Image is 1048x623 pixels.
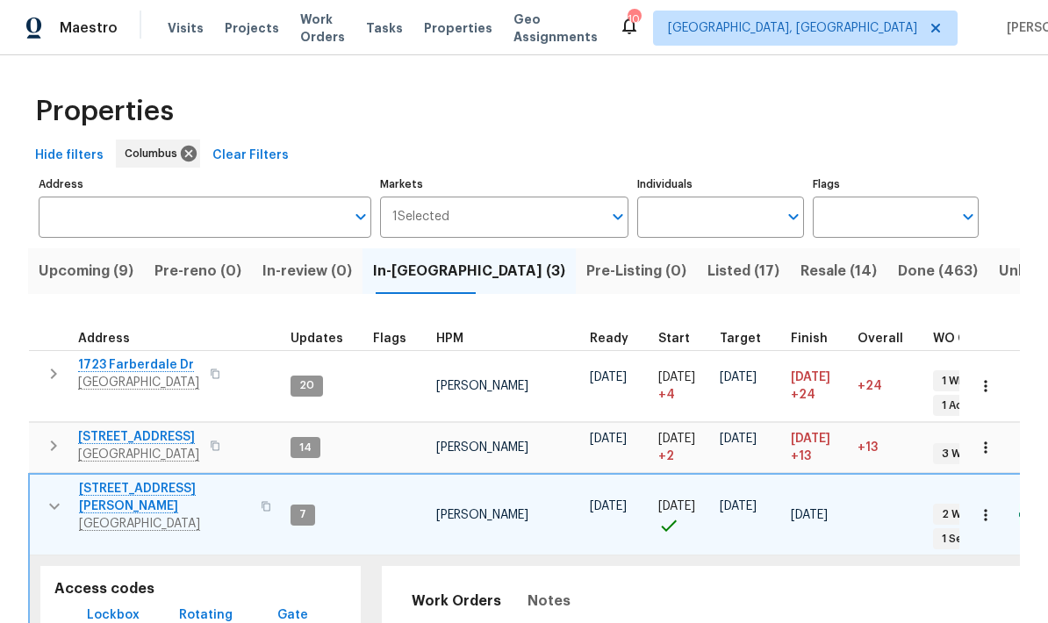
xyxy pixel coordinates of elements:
div: Target renovation project end date [720,333,777,345]
label: Markets [380,179,629,190]
span: Pre-reno (0) [154,259,241,283]
span: [DATE] [590,371,627,383]
span: [DATE] [720,433,757,445]
h5: Access codes [54,580,347,598]
span: [DATE] [720,500,757,512]
label: Address [39,179,371,190]
span: Overall [858,333,903,345]
span: +24 [791,386,815,404]
td: Project started on time [651,474,713,555]
span: [PERSON_NAME] [436,441,528,454]
span: Properties [424,19,492,37]
span: Listed (17) [707,259,779,283]
button: Hide filters [28,140,111,172]
div: 10 [628,11,640,28]
span: Done (463) [898,259,978,283]
span: Work Orders [300,11,345,46]
button: Open [348,204,373,229]
div: Earliest renovation start date (first business day after COE or Checkout) [590,333,644,345]
span: In-review (0) [262,259,352,283]
span: Maestro [60,19,118,37]
div: Actual renovation start date [658,333,706,345]
span: Tasks [366,22,403,34]
div: Projected renovation finish date [791,333,843,345]
span: Notes [528,589,571,613]
span: Projects [225,19,279,37]
span: Resale (14) [800,259,877,283]
span: [DATE] [791,433,830,445]
span: 1 Selected [392,210,449,225]
span: + 2 [658,448,674,465]
span: +24 [858,380,882,392]
span: [DATE] [791,371,830,383]
span: Address [78,333,130,345]
span: Upcoming (9) [39,259,133,283]
td: Project started 4 days late [651,350,713,422]
label: Flags [813,179,979,190]
span: + 4 [658,386,675,404]
span: [DATE] [590,500,627,512]
td: Project started 2 days late [651,423,713,473]
span: Visits [168,19,204,37]
span: [DATE] [590,433,627,445]
span: 1 WIP [935,374,974,389]
span: [DATE] [658,433,695,445]
span: Pre-Listing (0) [586,259,686,283]
span: 7 [292,507,313,522]
span: 3 WIP [935,447,977,462]
span: [PERSON_NAME] [436,509,528,521]
span: +13 [858,441,878,454]
button: Open [606,204,630,229]
span: Ready [590,333,628,345]
td: 24 day(s) past target finish date [851,350,926,422]
span: Clear Filters [212,145,289,167]
span: HPM [436,333,463,345]
td: 13 day(s) past target finish date [851,423,926,473]
span: +13 [791,448,811,465]
span: Properties [35,103,174,120]
span: WO Completion [933,333,1030,345]
span: Start [658,333,690,345]
span: [DATE] [720,371,757,383]
label: Individuals [637,179,803,190]
span: 2 WIP [935,507,977,522]
span: Finish [791,333,828,345]
button: Open [956,204,980,229]
span: In-[GEOGRAPHIC_DATA] (3) [373,259,565,283]
span: Columbus [125,145,184,162]
span: Geo Assignments [513,11,598,46]
span: [PERSON_NAME] [436,380,528,392]
div: Days past target finish date [858,333,919,345]
span: Target [720,333,761,345]
span: 14 [292,440,319,455]
div: Columbus [116,140,200,168]
span: Flags [373,333,406,345]
span: 20 [292,378,321,393]
span: Work Orders [412,589,501,613]
span: [GEOGRAPHIC_DATA], [GEOGRAPHIC_DATA] [668,19,917,37]
td: Scheduled to finish 24 day(s) late [784,350,851,422]
span: [DATE] [658,371,695,383]
span: [DATE] [791,509,828,521]
td: Scheduled to finish 13 day(s) late [784,423,851,473]
span: Updates [291,333,343,345]
span: [DATE] [658,500,695,512]
button: Open [781,204,806,229]
button: Clear Filters [205,140,296,172]
span: 1 Sent [935,532,981,547]
span: 1 Accepted [935,398,1009,413]
span: Hide filters [35,145,104,167]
